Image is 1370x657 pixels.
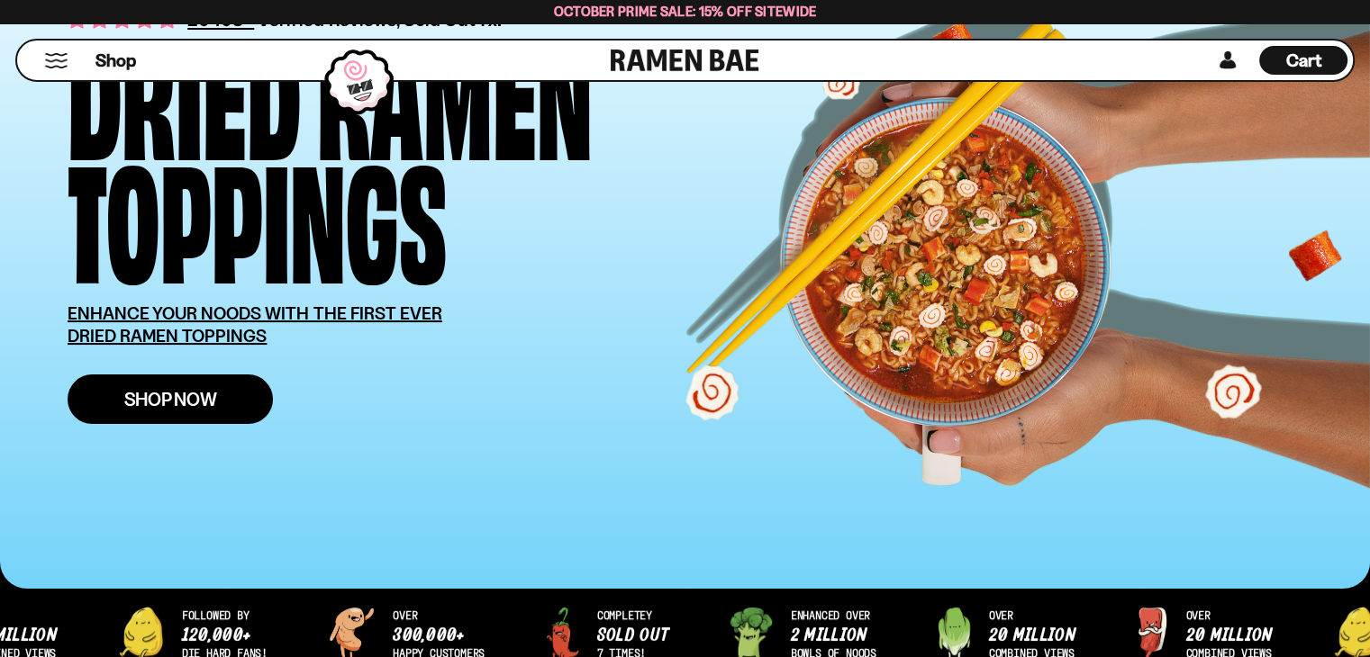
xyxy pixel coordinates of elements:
span: October Prime Sale: 15% off Sitewide [554,3,817,20]
div: Ramen [317,29,593,152]
span: Shop Now [124,390,217,409]
button: Mobile Menu Trigger [44,53,68,68]
a: Shop [95,46,136,75]
a: Shop Now [68,374,273,424]
span: Shop [95,49,136,73]
div: Cart [1259,40,1347,80]
div: Toppings [68,152,447,275]
span: Cart [1286,49,1321,71]
u: ENHANCE YOUR NOODS WITH THE FIRST EVER DRIED RAMEN TOPPINGS [68,302,442,346]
